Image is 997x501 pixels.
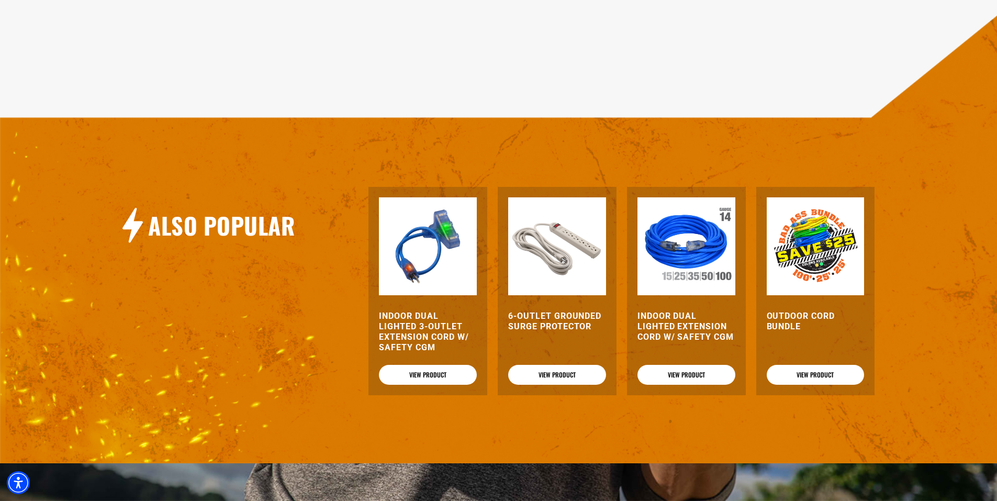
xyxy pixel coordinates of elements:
[637,365,735,385] a: View Product
[379,197,477,295] img: blue
[637,311,735,342] a: Indoor Dual Lighted Extension Cord w/ Safety CGM
[767,311,865,332] a: Outdoor Cord Bundle
[637,197,735,295] img: Indoor Dual Lighted Extension Cord w/ Safety CGM
[767,197,865,295] img: Outdoor Cord Bundle
[767,365,865,385] a: View Product
[508,311,606,332] a: 6-Outlet Grounded Surge Protector
[508,365,606,385] a: View Product
[379,311,477,353] a: Indoor Dual Lighted 3-Outlet Extension Cord w/ Safety CGM
[508,197,606,295] img: 6-Outlet Grounded Surge Protector
[148,210,295,240] h2: Also Popular
[379,365,477,385] a: View Product
[7,471,30,494] div: Accessibility Menu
